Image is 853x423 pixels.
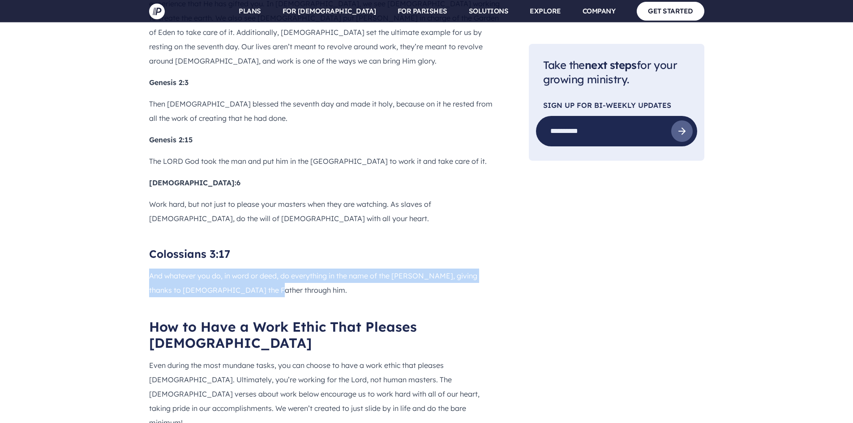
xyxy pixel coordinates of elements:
[149,197,500,226] p: Work hard, but not just to please your masters when they are watching. As slaves of [DEMOGRAPHIC_...
[149,269,500,297] p: And whatever you do, in word or deed, do everything in the name of the [PERSON_NAME], giving than...
[149,247,230,261] b: Colossians 3:17
[149,97,500,125] p: Then [DEMOGRAPHIC_DATA] blessed the seventh day and made it holy, because on it he rested from al...
[149,78,189,87] b: Genesis 2:3
[149,319,500,351] h2: How to Have a Work Ethic That Pleases [DEMOGRAPHIC_DATA]
[585,58,637,72] span: next steps
[149,178,240,187] b: [DEMOGRAPHIC_DATA]:6
[149,154,500,168] p: The LORD God took the man and put him in the [GEOGRAPHIC_DATA] to work it and take care of it.
[543,58,677,86] span: Take the for your growing ministry.
[543,102,690,109] p: Sign Up For Bi-Weekly Updates
[637,2,704,20] a: GET STARTED
[149,135,193,144] b: Genesis 2:15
